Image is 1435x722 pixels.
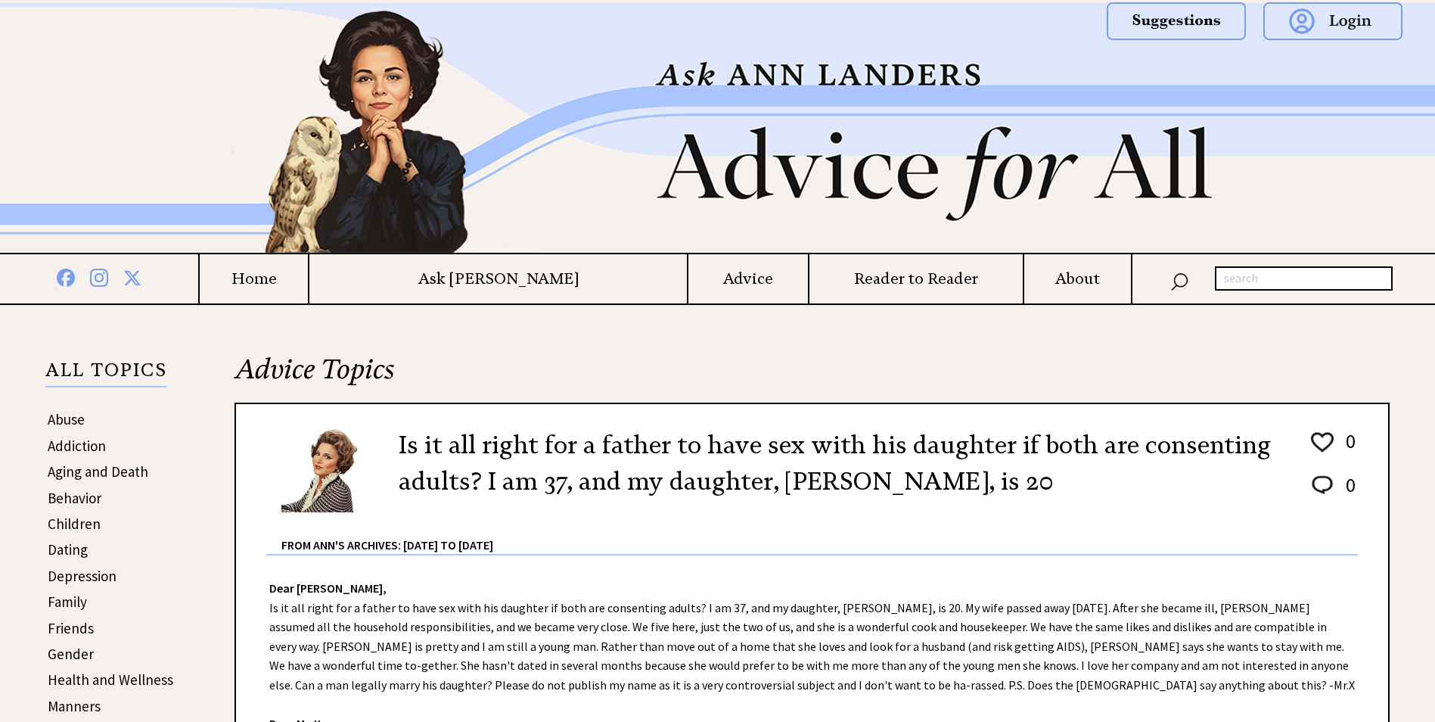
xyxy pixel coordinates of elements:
[48,671,173,689] a: Health and Wellness
[281,427,376,512] img: Ann6%20v2%20small.png
[1107,2,1246,40] img: suggestions.png
[123,266,141,287] img: x%20blue.png
[809,269,1023,288] a: Reader to Reader
[48,619,94,637] a: Friends
[48,540,88,559] a: Dating
[269,580,387,596] strong: Dear [PERSON_NAME],
[48,697,101,715] a: Manners
[1263,3,1270,253] img: right_new2.png
[48,489,101,507] a: Behavior
[235,351,1390,403] h2: Advice Topics
[48,593,87,611] a: Family
[1024,269,1131,288] a: About
[399,427,1286,499] h2: Is it all right for a father to have sex with his daughter if both are consenting adults? I am 37...
[1309,429,1336,456] img: heart_outline%201.png
[57,266,75,287] img: facebook%20blue.png
[309,269,687,288] a: Ask [PERSON_NAME]
[48,437,106,455] a: Addiction
[48,410,85,428] a: Abuse
[48,462,148,481] a: Aging and Death
[48,567,116,585] a: Depression
[281,514,1358,554] div: From Ann's Archives: [DATE] to [DATE]
[48,645,94,663] a: Gender
[1170,269,1188,291] img: search_nav.png
[1338,428,1356,471] td: 0
[1309,473,1336,497] img: message_round%202.png
[200,269,308,288] a: Home
[1215,266,1393,291] input: search
[45,362,167,387] p: ALL TOPICS
[173,3,1263,253] img: header2b_v1.png
[48,515,101,533] a: Children
[688,269,807,288] a: Advice
[1263,2,1402,40] img: login.png
[90,266,108,287] img: instagram%20blue.png
[1338,472,1356,512] td: 0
